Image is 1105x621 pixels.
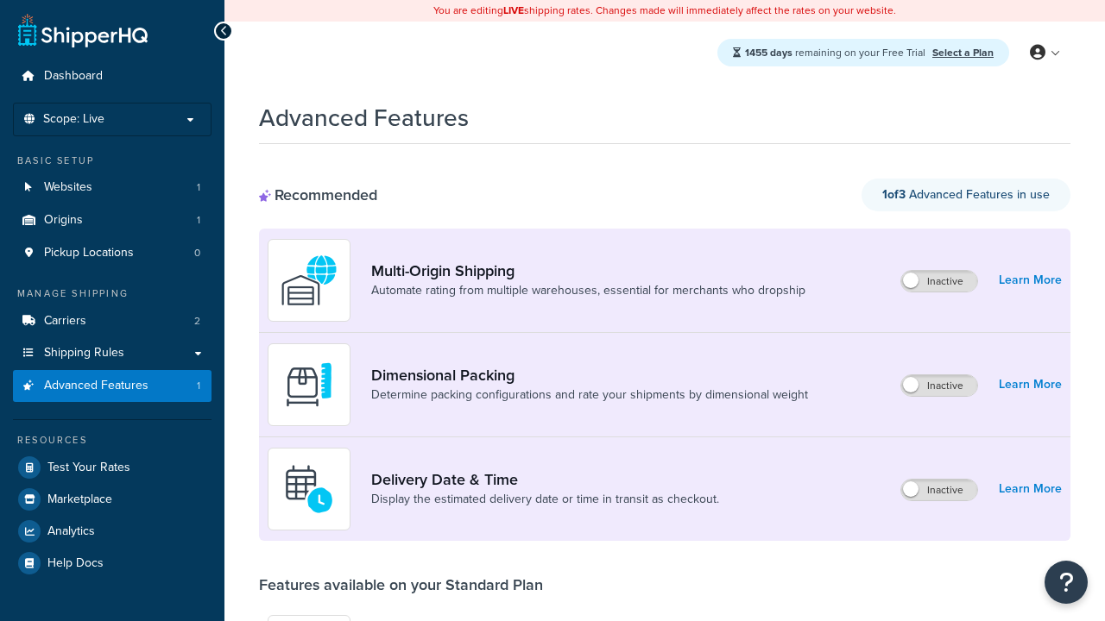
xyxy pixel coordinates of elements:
[197,213,200,228] span: 1
[13,516,212,547] a: Analytics
[197,379,200,393] span: 1
[13,204,212,236] li: Origins
[901,375,977,396] label: Inactive
[279,354,339,415] img: DTVBYsAAAAAASUVORK5CYII=
[901,271,977,292] label: Inactive
[13,452,212,483] a: Test Your Rates
[371,470,719,489] a: Delivery Date & Time
[13,237,212,269] a: Pickup Locations0
[44,246,134,260] span: Pickup Locations
[13,204,212,236] a: Origins1
[259,185,377,204] div: Recommended
[13,370,212,402] a: Advanced Features1
[13,286,212,301] div: Manage Shipping
[13,237,212,269] li: Pickup Locations
[13,548,212,579] a: Help Docs
[999,373,1062,397] a: Learn More
[882,185,906,204] strong: 1 of 3
[44,346,124,361] span: Shipping Rules
[882,185,1050,204] span: Advanced Features in use
[44,314,86,329] span: Carriers
[999,268,1062,292] a: Learn More
[47,492,112,507] span: Marketplace
[371,261,805,280] a: Multi-Origin Shipping
[13,484,212,515] a: Marketplace
[503,3,524,18] b: LIVE
[194,246,200,260] span: 0
[745,45,928,60] span: remaining on your Free Trial
[43,112,104,127] span: Scope: Live
[901,480,977,500] label: Inactive
[371,366,808,385] a: Dimensional Packing
[279,459,339,519] img: gfkeb5ejjkALwAAAABJRU5ErkJggg==
[13,305,212,337] a: Carriers2
[13,433,212,448] div: Resources
[44,69,103,84] span: Dashboard
[13,370,212,402] li: Advanced Features
[371,282,805,299] a: Automate rating from multiple warehouses, essential for merchants who dropship
[371,491,719,508] a: Display the estimated delivery date or time in transit as checkout.
[259,101,469,135] h1: Advanced Features
[13,172,212,204] li: Websites
[44,180,92,195] span: Websites
[194,314,200,329] span: 2
[745,45,792,60] strong: 1455 days
[13,337,212,369] a: Shipping Rules
[1045,561,1088,604] button: Open Resource Center
[13,60,212,92] a: Dashboard
[279,250,339,310] img: WatD5o0RtDAAAAAElFTkSuQmCC
[47,524,95,539] span: Analytics
[13,305,212,337] li: Carriers
[44,379,148,393] span: Advanced Features
[197,180,200,195] span: 1
[999,477,1062,501] a: Learn More
[47,461,130,475] span: Test Your Rates
[44,213,83,228] span: Origins
[13,172,212,204] a: Websites1
[932,45,994,60] a: Select a Plan
[371,386,808,404] a: Determine packing configurations and rate your shipments by dimensional weight
[47,556,104,571] span: Help Docs
[259,575,543,594] div: Features available on your Standard Plan
[13,154,212,168] div: Basic Setup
